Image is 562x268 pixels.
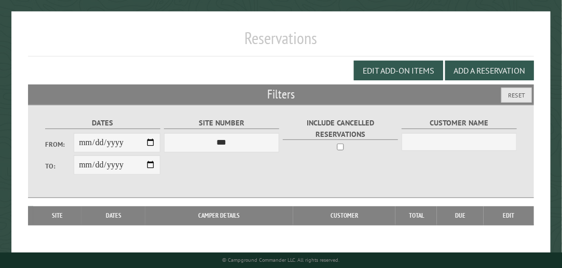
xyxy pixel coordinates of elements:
[402,117,517,129] label: Customer Name
[33,206,81,225] th: Site
[293,206,395,225] th: Customer
[164,117,280,129] label: Site Number
[28,28,534,57] h1: Reservations
[283,117,399,140] label: Include Cancelled Reservations
[45,139,74,149] label: From:
[145,206,293,225] th: Camper Details
[45,161,74,171] label: To:
[445,61,534,80] button: Add a Reservation
[222,257,339,263] small: © Campground Commander LLC. All rights reserved.
[484,206,534,225] th: Edit
[45,117,161,129] label: Dates
[28,84,534,104] h2: Filters
[501,88,532,103] button: Reset
[81,206,145,225] th: Dates
[437,206,484,225] th: Due
[395,206,437,225] th: Total
[354,61,443,80] button: Edit Add-on Items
